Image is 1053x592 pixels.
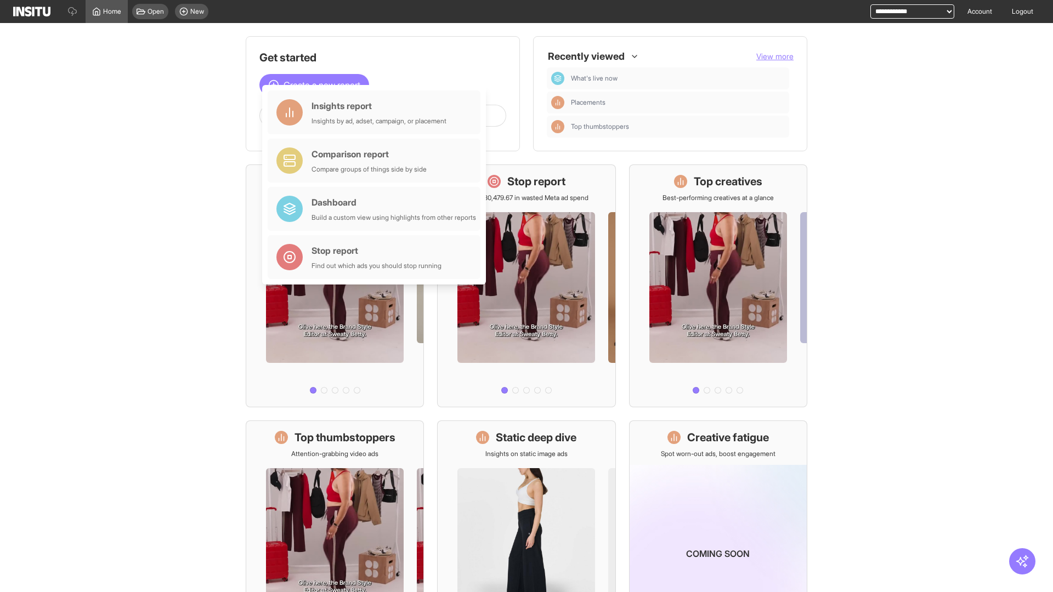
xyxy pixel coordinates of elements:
[551,72,564,85] div: Dashboard
[496,430,576,445] h1: Static deep dive
[551,120,564,133] div: Insights
[629,164,807,407] a: Top creativesBest-performing creatives at a glance
[507,174,565,189] h1: Stop report
[284,78,360,92] span: Create a new report
[312,147,427,161] div: Comparison report
[551,96,564,109] div: Insights
[694,174,762,189] h1: Top creatives
[148,7,164,16] span: Open
[312,117,446,126] div: Insights by ad, adset, campaign, or placement
[437,164,615,407] a: Stop reportSave £30,479.67 in wasted Meta ad spend
[295,430,395,445] h1: Top thumbstoppers
[571,98,605,107] span: Placements
[13,7,50,16] img: Logo
[663,193,774,202] p: Best-performing creatives at a glance
[756,51,794,62] button: View more
[756,52,794,61] span: View more
[571,98,785,107] span: Placements
[312,213,476,222] div: Build a custom view using highlights from other reports
[312,261,441,270] div: Find out which ads you should stop running
[485,449,568,458] p: Insights on static image ads
[259,50,506,65] h1: Get started
[571,74,618,83] span: What's live now
[312,196,476,209] div: Dashboard
[312,99,446,112] div: Insights report
[190,7,204,16] span: New
[312,244,441,257] div: Stop report
[464,193,588,202] p: Save £30,479.67 in wasted Meta ad spend
[246,164,424,407] a: What's live nowSee all active ads instantly
[291,449,378,458] p: Attention-grabbing video ads
[571,74,785,83] span: What's live now
[571,122,785,131] span: Top thumbstoppers
[103,7,121,16] span: Home
[259,74,369,96] button: Create a new report
[571,122,629,131] span: Top thumbstoppers
[312,165,427,174] div: Compare groups of things side by side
